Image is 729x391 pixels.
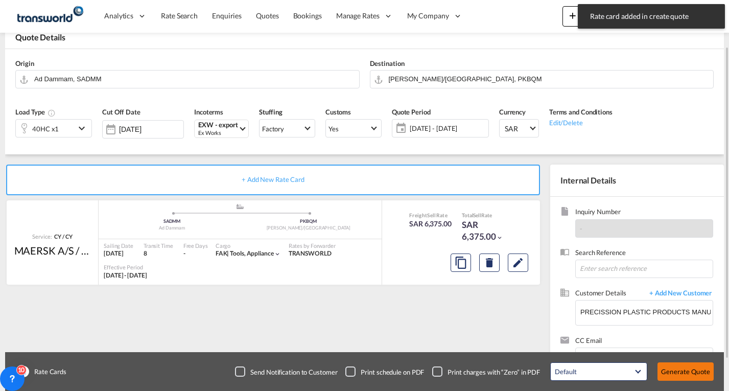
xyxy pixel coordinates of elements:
span: Rate Cards [29,367,66,376]
div: CY / CY [52,233,72,240]
span: Analytics [104,11,133,21]
button: Generate Quote [657,362,714,381]
span: Sell [473,212,481,218]
span: Destination [370,59,405,67]
md-icon: assets/icons/custom/copyQuote.svg [455,257,467,269]
button: Copy [451,254,471,272]
span: Terms and Conditions [549,108,613,116]
span: Search Reference [575,248,713,260]
md-icon: icon-information-outline [48,109,56,117]
div: Ad Dammam [104,225,240,232]
md-checkbox: Checkbox No Ink [432,366,540,377]
div: Quote Details [5,32,724,48]
md-icon: assets/icons/custom/ship-fill.svg [234,204,246,209]
div: Sailing Date [104,242,133,249]
button: Edit [508,254,528,272]
md-icon: icon-chevron-down [274,250,281,258]
span: My Company [407,11,449,21]
div: Print schedule on PDF [361,367,424,377]
span: Customer Details [575,288,644,300]
md-checkbox: Checkbox No Ink [235,366,337,377]
div: Freight Rate [409,212,452,219]
div: EXW - export [198,121,238,129]
div: Edit/Delete [549,117,613,127]
button: icon-plus 400-fgNewicon-chevron-down [562,6,609,27]
span: Cut Off Date [102,108,140,116]
span: - [580,224,582,233]
span: Customs [325,108,351,116]
span: Service: [32,233,52,240]
span: Incoterms [194,108,223,116]
div: Free Days [183,242,208,249]
span: + Add New Customer [644,288,713,300]
span: [DATE] - [DATE] [104,271,147,279]
div: Yes [328,125,339,133]
input: Enter search reference [575,260,713,278]
md-icon: icon-chevron-down [76,122,91,134]
span: Manage Rates [336,11,380,21]
span: CC Email [575,336,713,348]
md-icon: icon-plus 400-fg [567,9,579,21]
span: SAR [505,124,528,134]
input: Chips input. [581,349,684,371]
md-select: Select Customs: Yes [325,119,382,137]
div: Print charges with “Zero” in PDF [448,367,540,377]
img: 1a84b2306ded11f09c1219774cd0a0fe.png [15,5,84,28]
span: | [227,249,229,257]
md-input-container: Muhammad Bin Qasim/Karachi, PKBQM [370,70,714,88]
div: - [183,249,185,258]
span: Currency [499,108,526,116]
input: Search by Door/Port [389,70,709,88]
span: Bookings [293,11,322,20]
div: [PERSON_NAME]/[GEOGRAPHIC_DATA] [240,225,377,232]
div: MAERSK A/S / TWKS-DAMMAM [14,243,91,258]
button: Delete [479,254,500,272]
div: Default [555,367,576,376]
md-select: Select Currency: ﷼ SARSaudi Arabia Riyal [499,119,539,137]
span: TRANSWORLD [289,249,332,257]
div: + Add New Rate Card [6,165,540,195]
div: SAR 6,375.00 [462,219,513,243]
md-chips-wrap: Chips container. Enter the text area, then type text, and press enter to add a chip. [580,348,713,371]
div: TRANSWORLD [289,249,336,258]
span: [DATE] - [DATE] [410,124,486,133]
div: 16 Aug 2025 - 31 Aug 2025 [104,271,147,280]
div: Transit Time [144,242,173,249]
div: [DATE] [104,249,133,258]
span: [DATE] - [DATE] [407,121,488,135]
md-icon: icon-chevron-down [496,234,503,241]
span: New [567,11,605,19]
div: Cargo [216,242,281,249]
div: Factory [262,125,284,133]
span: Rate card added in create quote [587,11,716,21]
input: Select [119,125,183,133]
div: Send Notification to Customer [250,367,337,377]
md-select: Select Incoterms: EXW - export Ex Works [194,120,249,138]
div: 40HC x1 [32,122,59,136]
span: Inquiry Number [575,207,713,219]
span: Origin [15,59,34,67]
span: FAK [216,249,230,257]
div: SAR 6,375.00 [409,219,452,229]
span: Quotes [256,11,278,20]
md-icon: icon-calendar [392,122,405,134]
div: Ex Works [198,129,238,136]
span: Stuffing [259,108,283,116]
md-input-container: Ad Dammam, SADMM [15,70,360,88]
input: Search by Door/Port [34,70,354,88]
div: Total Rate [462,212,513,219]
div: Internal Details [550,165,724,196]
md-checkbox: Checkbox No Ink [345,366,424,377]
div: 8 [144,249,173,258]
div: 40HC x1icon-chevron-down [15,119,92,137]
span: + Add New Rate Card [242,175,304,183]
span: Sell [427,212,436,218]
span: Rate Search [161,11,198,20]
span: Enquiries [212,11,242,20]
div: SADMM [104,218,240,225]
span: Load Type [15,108,56,116]
div: tools, appliance [216,249,274,258]
div: Effective Period [104,263,147,271]
md-select: Select Stuffing: Factory [259,119,315,137]
input: Enter Customer Details [580,301,713,324]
